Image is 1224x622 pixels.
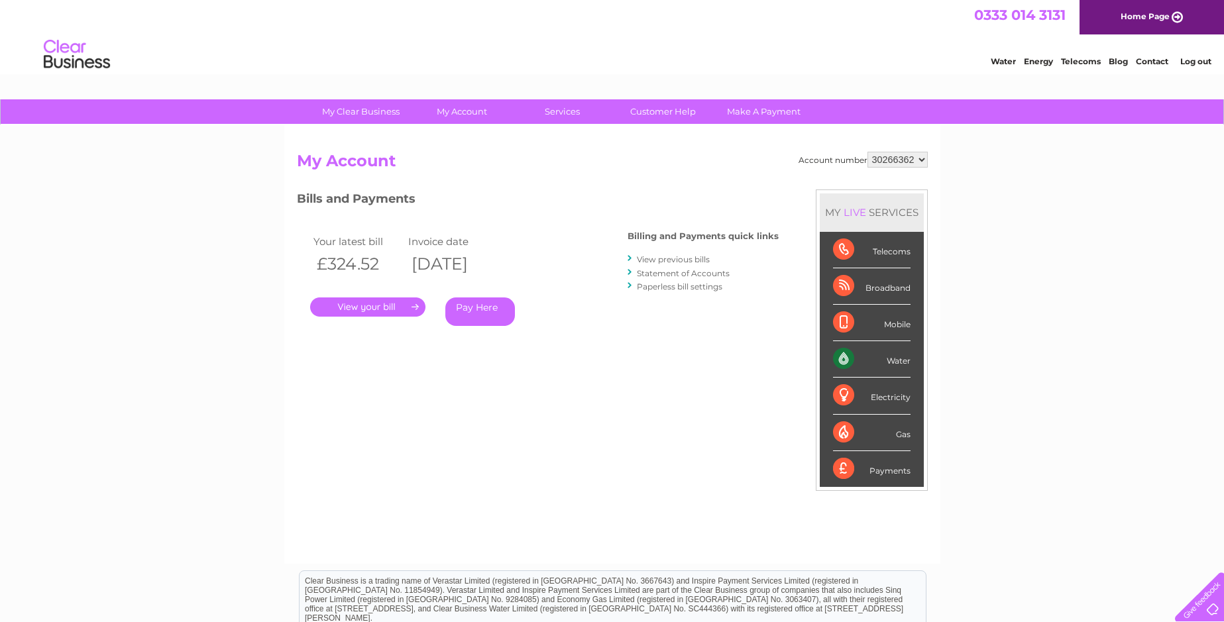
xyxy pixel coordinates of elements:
[297,152,928,177] h2: My Account
[310,297,425,317] a: .
[297,189,779,213] h3: Bills and Payments
[1024,56,1053,66] a: Energy
[637,254,710,264] a: View previous bills
[833,415,911,451] div: Gas
[820,193,924,231] div: MY SERVICES
[508,99,617,124] a: Services
[1109,56,1128,66] a: Blog
[833,305,911,341] div: Mobile
[1180,56,1211,66] a: Log out
[405,250,500,278] th: [DATE]
[709,99,818,124] a: Make A Payment
[407,99,516,124] a: My Account
[306,99,416,124] a: My Clear Business
[43,34,111,75] img: logo.png
[1136,56,1168,66] a: Contact
[637,282,722,291] a: Paperless bill settings
[991,56,1016,66] a: Water
[841,206,869,219] div: LIVE
[310,233,406,250] td: Your latest bill
[833,341,911,378] div: Water
[799,152,928,168] div: Account number
[608,99,718,124] a: Customer Help
[405,233,500,250] td: Invoice date
[974,7,1066,23] a: 0333 014 3131
[637,268,730,278] a: Statement of Accounts
[310,250,406,278] th: £324.52
[628,231,779,241] h4: Billing and Payments quick links
[833,378,911,414] div: Electricity
[1061,56,1101,66] a: Telecoms
[833,232,911,268] div: Telecoms
[300,7,926,64] div: Clear Business is a trading name of Verastar Limited (registered in [GEOGRAPHIC_DATA] No. 3667643...
[833,268,911,305] div: Broadband
[445,297,515,326] a: Pay Here
[833,451,911,487] div: Payments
